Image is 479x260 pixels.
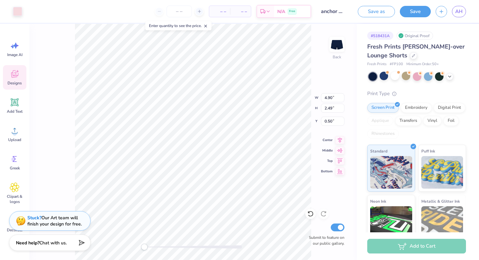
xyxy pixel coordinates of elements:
[7,109,22,114] span: Add Text
[39,240,67,246] span: Chat with us.
[443,116,459,126] div: Foil
[406,62,439,67] span: Minimum Order: 50 +
[367,32,393,40] div: # 518431A
[305,235,344,246] label: Submit to feature on our public gallery.
[400,6,431,17] button: Save
[7,80,22,86] span: Designs
[455,8,463,15] span: AH
[397,32,433,40] div: Original Proof
[434,103,465,113] div: Digital Print
[277,8,285,15] span: N/A
[333,54,341,60] div: Back
[321,169,333,174] span: Bottom
[213,8,226,15] span: – –
[421,148,435,154] span: Puff Ink
[367,129,399,139] div: Rhinestones
[421,198,460,205] span: Metallic & Glitter Ink
[421,206,463,239] img: Metallic & Glitter Ink
[7,52,22,57] span: Image AI
[321,137,333,143] span: Center
[370,156,412,189] img: Standard
[27,215,41,221] strong: Stuck?
[141,244,148,250] div: Accessibility label
[330,38,343,51] img: Back
[370,206,412,239] img: Neon Ink
[8,137,21,142] span: Upload
[367,90,466,97] div: Print Type
[167,6,192,17] input: – –
[370,198,386,205] span: Neon Ink
[321,148,333,153] span: Middle
[358,6,395,17] button: Save as
[145,21,211,30] div: Enter quantity to see the price.
[321,158,333,164] span: Top
[10,166,20,171] span: Greek
[316,5,348,18] input: Untitled Design
[370,148,387,154] span: Standard
[7,227,22,233] span: Decorate
[367,43,465,59] span: Fresh Prints [PERSON_NAME]-over Lounge Shorts
[367,103,399,113] div: Screen Print
[367,116,393,126] div: Applique
[452,6,466,17] a: AH
[289,9,295,14] span: Free
[16,240,39,246] strong: Need help?
[234,8,247,15] span: – –
[421,156,463,189] img: Puff Ink
[390,62,403,67] span: # FP100
[423,116,442,126] div: Vinyl
[27,215,82,227] div: Our Art team will finish your design for free.
[367,62,386,67] span: Fresh Prints
[4,194,25,204] span: Clipart & logos
[395,116,421,126] div: Transfers
[401,103,432,113] div: Embroidery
